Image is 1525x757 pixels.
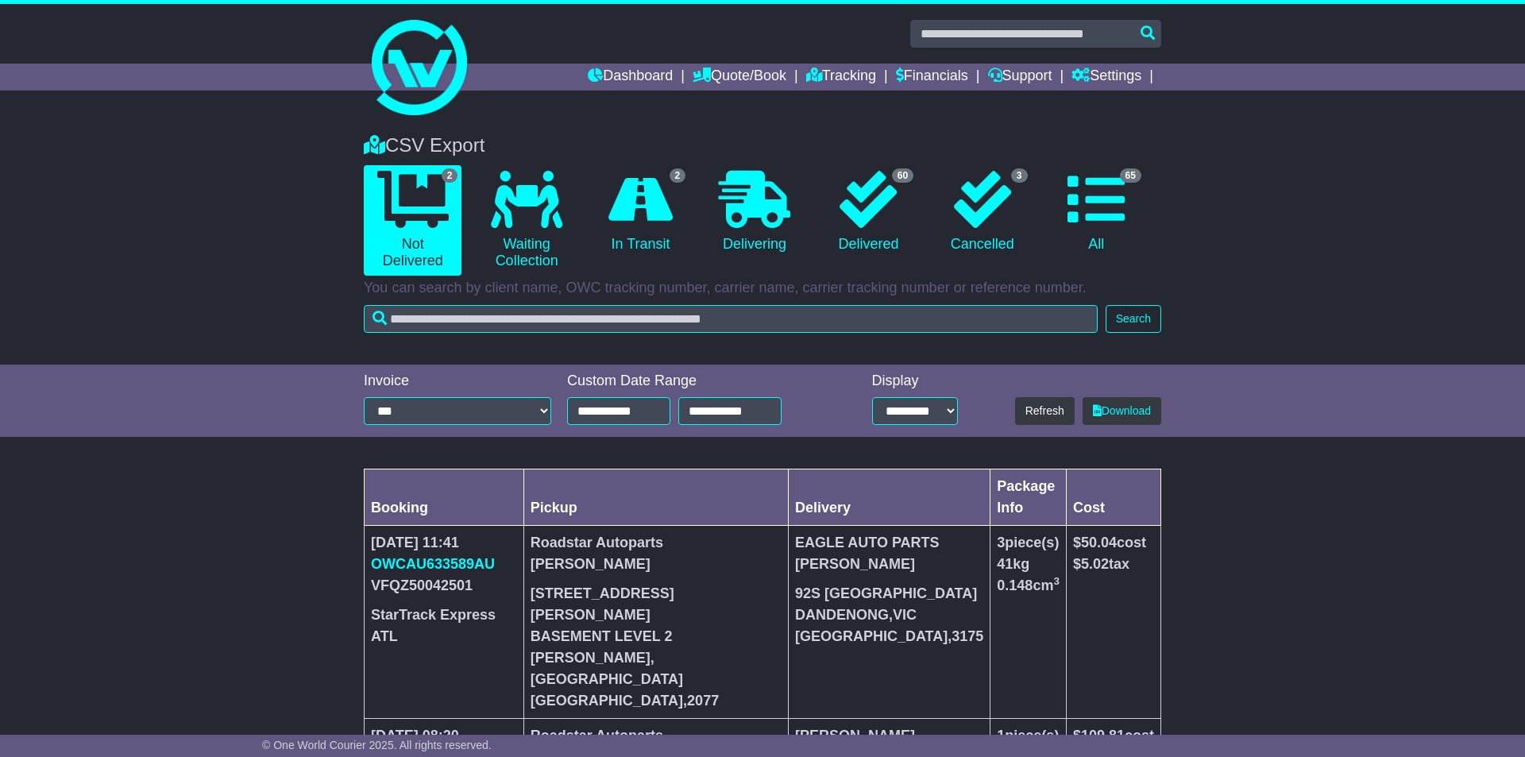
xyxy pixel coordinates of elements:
div: 92S [GEOGRAPHIC_DATA] [795,583,983,604]
div: $ tax [1073,554,1154,575]
span: 65 [1120,168,1141,183]
a: Download [1083,397,1161,425]
span: , [683,693,719,709]
div: Roadstar Autoparts [531,725,782,747]
span: , [889,607,917,623]
a: 60 Delivered [820,165,917,259]
a: Delivering [705,165,803,259]
div: CSV Export [356,134,1169,157]
a: 3 Cancelled [933,165,1031,259]
a: 2 In Transit [592,165,689,259]
div: [DATE] 08:20 [371,725,517,747]
div: [PERSON_NAME] [795,725,983,747]
th: Pickup [523,469,788,526]
sup: 3 [1053,575,1060,587]
div: BASEMENT LEVEL 2 [531,626,782,647]
div: VFQZ50042501 [371,575,517,597]
div: cm [997,575,1060,597]
th: Package Info [990,469,1067,526]
span: 3175 [952,628,983,644]
span: [GEOGRAPHIC_DATA] [795,628,948,644]
div: piece(s) [997,725,1060,747]
div: $ cost [1073,532,1154,554]
div: Invoice [364,373,551,390]
div: [PERSON_NAME] [531,554,782,575]
div: Custom Date Range [567,373,822,390]
div: $ cost [1073,725,1154,747]
span: [GEOGRAPHIC_DATA] [531,671,683,687]
a: Tracking [806,64,876,91]
th: Delivery [788,469,990,526]
a: 2 Not Delivered [364,165,461,276]
span: 2 [670,168,686,183]
a: Dashboard [588,64,673,91]
p: You can search by client name, OWC tracking number, carrier name, carrier tracking number or refe... [364,280,1161,297]
span: 5.02 [1081,556,1109,572]
span: 60 [892,168,913,183]
a: OWCAU633589AU [371,556,495,572]
span: 109.81 [1081,728,1125,743]
span: 3 [1011,168,1028,183]
th: Booking [365,469,524,526]
a: Quote/Book [693,64,786,91]
th: Cost [1066,469,1160,526]
span: [GEOGRAPHIC_DATA] [531,693,683,709]
span: VIC [893,607,917,623]
div: [DATE] 11:41 [371,532,517,554]
span: 1 [997,728,1005,743]
span: 41 [997,556,1013,572]
span: 0.148 [997,577,1033,593]
div: Display [872,373,958,390]
a: 65 All [1048,165,1145,259]
a: Waiting Collection [477,165,575,276]
div: EAGLE AUTO PARTS [795,532,983,554]
span: [PERSON_NAME] [531,650,651,666]
span: DANDENONG [795,607,889,623]
button: Search [1106,305,1161,333]
div: [PERSON_NAME] [795,554,983,575]
div: [STREET_ADDRESS][PERSON_NAME] [531,583,782,626]
span: 3 [997,535,1005,550]
button: Refresh [1015,397,1075,425]
span: , [948,628,983,644]
span: 50.04 [1081,535,1117,550]
div: kg [997,554,1060,575]
span: 2 [442,168,458,183]
div: StarTrack Express ATL [371,604,517,647]
a: Financials [896,64,968,91]
div: Roadstar Autoparts [531,532,782,554]
a: Settings [1071,64,1141,91]
div: piece(s) [997,532,1060,554]
a: Support [988,64,1052,91]
span: 2077 [687,693,719,709]
span: © One World Courier 2025. All rights reserved. [262,739,492,751]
